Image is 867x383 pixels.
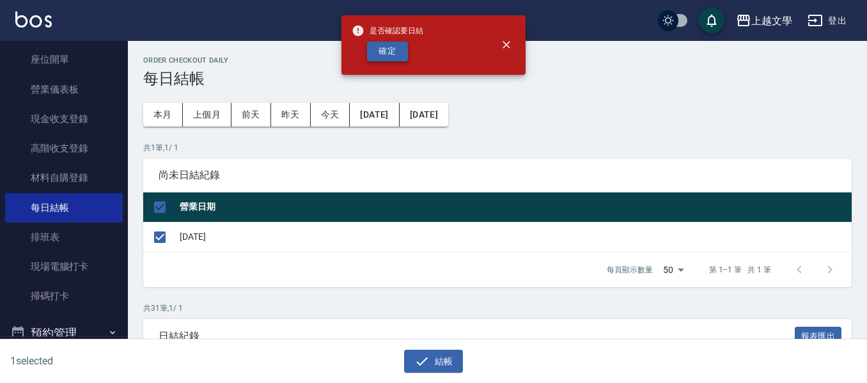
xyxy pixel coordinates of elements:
[176,192,852,223] th: 營業日期
[699,8,724,33] button: save
[143,142,852,153] p: 共 1 筆, 1 / 1
[15,12,52,27] img: Logo
[731,8,797,34] button: 上越文學
[176,222,852,252] td: [DATE]
[5,75,123,104] a: 營業儀表板
[311,103,350,127] button: 今天
[5,317,123,350] button: 預約管理
[367,42,408,61] button: 確定
[143,302,852,314] p: 共 31 筆, 1 / 1
[5,134,123,163] a: 高階收支登錄
[10,353,214,369] h6: 1 selected
[802,9,852,33] button: 登出
[751,13,792,29] div: 上越文學
[5,163,123,192] a: 材料自購登錄
[492,31,520,59] button: close
[231,103,271,127] button: 前天
[404,350,464,373] button: 結帳
[709,264,771,276] p: 第 1–1 筆 共 1 筆
[183,103,231,127] button: 上個月
[400,103,448,127] button: [DATE]
[5,193,123,223] a: 每日結帳
[5,104,123,134] a: 現金收支登錄
[159,330,795,343] span: 日結紀錄
[350,103,399,127] button: [DATE]
[143,70,852,88] h3: 每日結帳
[271,103,311,127] button: 昨天
[143,56,852,65] h2: Order checkout daily
[5,45,123,74] a: 座位開單
[5,223,123,252] a: 排班表
[658,253,689,287] div: 50
[5,252,123,281] a: 現場電腦打卡
[5,281,123,311] a: 掃碼打卡
[352,24,423,37] span: 是否確認要日結
[795,329,842,341] a: 報表匯出
[795,327,842,347] button: 報表匯出
[159,169,836,182] span: 尚未日結紀錄
[143,103,183,127] button: 本月
[607,264,653,276] p: 每頁顯示數量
